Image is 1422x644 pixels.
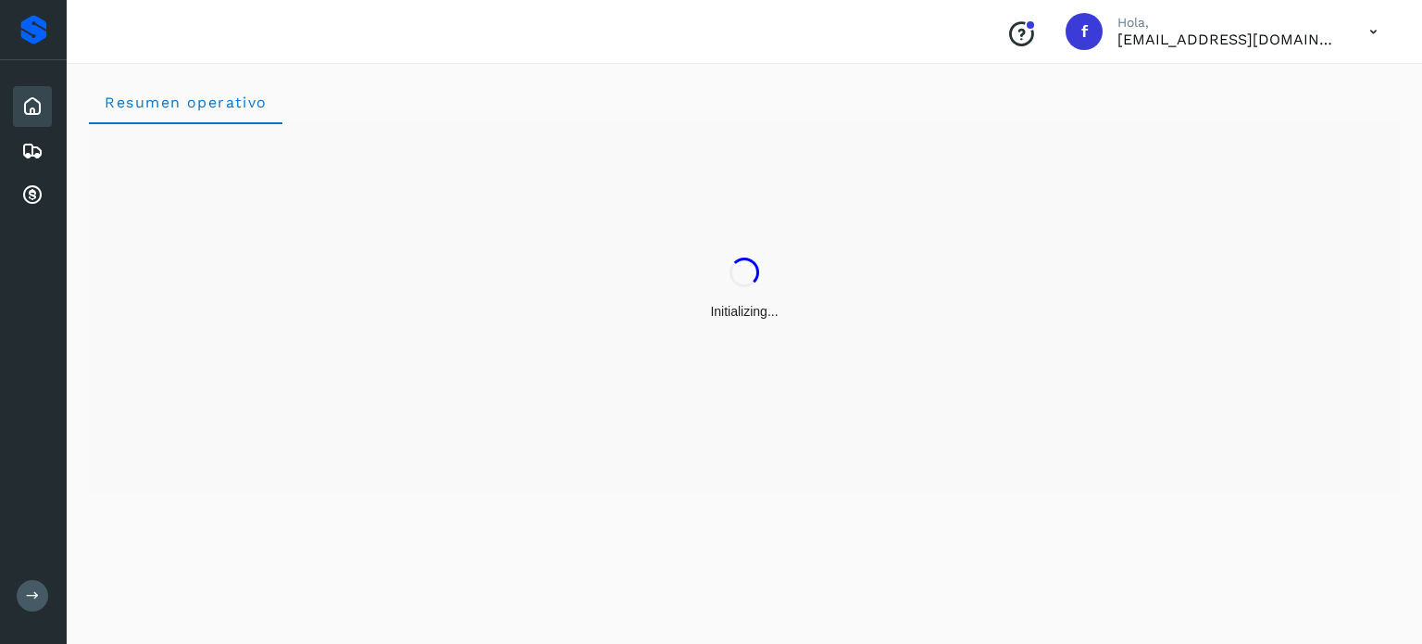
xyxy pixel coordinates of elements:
p: fyc3@mexamerik.com [1117,31,1340,48]
p: Hola, [1117,15,1340,31]
div: Embarques [13,131,52,171]
div: Cuentas por cobrar [13,175,52,216]
span: Resumen operativo [104,94,268,111]
div: Inicio [13,86,52,127]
